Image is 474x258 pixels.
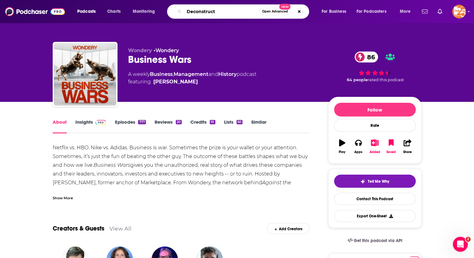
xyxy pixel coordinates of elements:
button: Show profile menu [452,5,466,18]
a: Management [174,71,208,77]
a: 86 [355,52,378,62]
div: Apps [354,150,362,154]
span: Logged in as kerrifulks [452,5,466,18]
span: and [208,71,218,77]
a: Charts [103,7,124,17]
span: New [279,4,290,10]
div: Rate [334,119,416,132]
div: Add Creators [267,223,309,234]
span: • [154,47,179,53]
div: 60 [237,120,242,124]
span: 64 people [347,77,368,82]
div: Netflix vs. HBO. Nike vs. Adidas. Business is war. Sometimes the prize is your wallet or your att... [53,143,310,240]
div: Play [339,150,345,154]
span: For Podcasters [357,7,386,16]
div: 10 [210,120,215,124]
div: Share [403,150,412,154]
img: tell me why sparkle [360,179,365,184]
a: About [53,119,67,133]
iframe: Intercom live chat [453,237,468,252]
a: History [218,71,237,77]
button: Follow [334,103,416,117]
a: InsightsPodchaser Pro [75,119,106,133]
button: open menu [317,7,354,17]
span: For Business [322,7,346,16]
span: Charts [107,7,121,16]
span: rated this podcast [368,77,404,82]
div: A weekly podcast [128,71,256,86]
a: Contact This Podcast [334,193,416,205]
span: More [400,7,410,16]
a: Reviews20 [155,119,182,133]
button: Export One-Sheet [334,210,416,222]
button: Open AdvancedNew [259,8,291,15]
div: 777 [138,120,146,124]
span: Podcasts [77,7,96,16]
button: tell me why sparkleTell Me Why [334,175,416,188]
a: Show notifications dropdown [419,6,430,17]
a: Lists60 [224,119,242,133]
a: Episodes777 [115,119,146,133]
img: Podchaser - Follow, Share and Rate Podcasts [5,6,65,17]
a: Similar [251,119,266,133]
span: featuring [128,78,256,86]
a: David Brown [153,78,198,86]
span: 86 [361,52,378,62]
span: 2 [466,237,471,242]
button: Apps [350,135,366,158]
img: User Profile [452,5,466,18]
div: 86 64 peoplerated this podcast [328,47,422,86]
a: Wondery [156,47,179,53]
div: Saved [386,150,396,154]
span: Wondery [128,47,152,53]
div: Search podcasts, credits, & more... [173,4,315,19]
input: Search podcasts, credits, & more... [184,7,259,17]
span: , [173,71,174,77]
button: open menu [352,7,395,17]
img: Business Wars [54,43,116,106]
a: Get this podcast via API [342,233,407,248]
button: Share [399,135,415,158]
em: Business Wars [93,162,130,168]
span: Get this podcast via API [354,238,402,243]
button: open menu [73,7,104,17]
a: Show notifications dropdown [435,6,445,17]
a: View All [109,225,132,232]
a: Business [150,71,173,77]
a: Creators & Guests [53,225,104,232]
button: Play [334,135,350,158]
button: Added [366,135,383,158]
button: Saved [383,135,399,158]
button: open menu [128,7,163,17]
div: Added [370,150,380,154]
span: Monitoring [133,7,155,16]
img: Podchaser Pro [95,120,106,125]
button: open menu [395,7,418,17]
span: Tell Me Why [368,179,389,184]
div: 20 [176,120,182,124]
a: Credits10 [190,119,215,133]
span: Open Advanced [262,10,288,13]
